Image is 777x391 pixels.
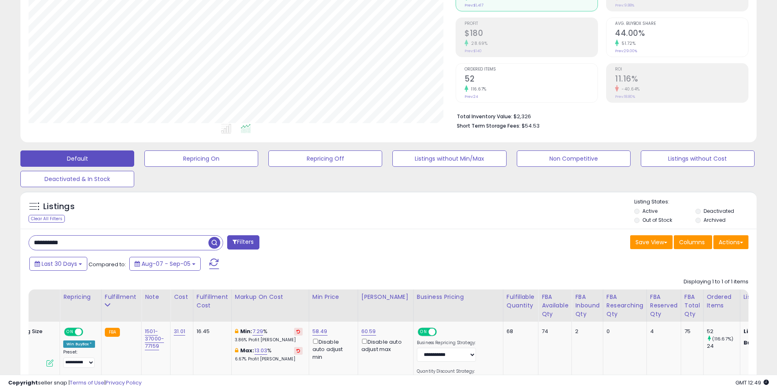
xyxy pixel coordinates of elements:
small: 51.72% [619,40,635,46]
span: Avg. Buybox Share [615,22,748,26]
div: 16.45 [197,328,225,335]
div: FBA Researching Qty [607,293,643,318]
div: 2 [575,328,597,335]
span: 2025-10-7 12:49 GMT [735,379,769,387]
a: 60.59 [361,327,376,336]
span: Compared to: [89,261,126,268]
div: Disable auto adjust max [361,337,407,353]
li: $2,326 [457,111,742,121]
small: Prev: $140 [465,49,482,53]
h2: 44.00% [615,29,748,40]
a: Privacy Policy [106,379,142,387]
span: Columns [679,238,705,246]
span: ON [65,329,75,336]
div: Clear All Filters [29,215,65,223]
button: Aug-07 - Sep-05 [129,257,201,271]
small: Prev: 9.88% [615,3,634,8]
div: 0 [607,328,640,335]
h5: Listings [43,201,75,212]
b: Max: [240,347,255,354]
button: Deactivated & In Stock [20,171,134,187]
small: Prev: 29.00% [615,49,637,53]
a: Terms of Use [70,379,104,387]
div: FBA Total Qty [684,293,700,318]
button: Actions [713,235,748,249]
label: Out of Stock [642,216,672,223]
button: Listings without Cost [641,150,755,167]
div: Fulfillable Quantity [507,293,535,310]
button: Listings without Min/Max [392,150,506,167]
span: Aug-07 - Sep-05 [142,260,190,268]
span: Ordered Items [465,67,598,72]
div: % [235,328,303,343]
div: 74 [542,328,565,335]
p: 6.67% Profit [PERSON_NAME] [235,356,303,362]
a: 13.03 [255,347,268,355]
small: (116.67%) [712,336,733,342]
div: FBA Reserved Qty [650,293,677,318]
div: Note [145,293,167,301]
label: Archived [704,216,726,223]
button: Columns [674,235,712,249]
a: 1501-37000-77159 [145,327,164,350]
button: Repricing On [144,150,258,167]
button: Last 30 Days [29,257,87,271]
label: Quantity Discount Strategy: [417,369,476,374]
div: Fulfillment Cost [197,293,228,310]
span: Last 30 Days [42,260,77,268]
button: Default [20,150,134,167]
div: Min Price [312,293,354,301]
a: 7.29 [252,327,263,336]
small: FBA [105,328,120,337]
h2: $180 [465,29,598,40]
small: -40.64% [619,86,640,92]
div: FBA Available Qty [542,293,568,318]
strong: Copyright [8,379,38,387]
label: Deactivated [704,208,734,214]
div: FBA inbound Qty [575,293,600,318]
a: 31.01 [174,327,185,336]
div: Ordered Items [707,293,737,310]
div: 75 [684,328,697,335]
button: Non Competitive [517,150,631,167]
h2: 11.16% [615,74,748,85]
div: 68 [507,328,532,335]
div: 52 [707,328,740,335]
th: The percentage added to the cost of goods (COGS) that forms the calculator for Min & Max prices. [231,289,309,322]
div: Repricing [63,293,98,301]
b: Total Inventory Value: [457,113,512,120]
div: Preset: [63,349,95,368]
div: Cost [174,293,190,301]
span: Profit [465,22,598,26]
small: 28.69% [468,40,487,46]
div: Win BuyBox * [63,340,95,348]
span: ROI [615,67,748,72]
span: OFF [436,329,449,336]
div: Displaying 1 to 1 of 1 items [684,278,748,286]
span: $54.53 [522,122,540,130]
b: Min: [240,327,252,335]
small: 116.67% [468,86,487,92]
div: seller snap | | [8,379,142,387]
b: Short Term Storage Fees: [457,122,520,129]
p: Listing States: [634,198,757,206]
span: ON [418,329,429,336]
div: Disable auto adjust min [312,337,352,361]
a: 58.49 [312,327,328,336]
div: Fulfillment [105,293,138,301]
button: Filters [227,235,259,250]
button: Save View [630,235,673,249]
small: Prev: 18.80% [615,94,635,99]
small: Prev: 24 [465,94,478,99]
div: Business Pricing [417,293,500,301]
p: 3.86% Profit [PERSON_NAME] [235,337,303,343]
small: Prev: $1,417 [465,3,483,8]
div: % [235,347,303,362]
label: Business Repricing Strategy: [417,340,476,346]
label: Active [642,208,657,214]
div: [PERSON_NAME] [361,293,410,301]
div: 24 [707,342,740,350]
button: Repricing Off [268,150,382,167]
div: 4 [650,328,675,335]
span: OFF [82,329,95,336]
